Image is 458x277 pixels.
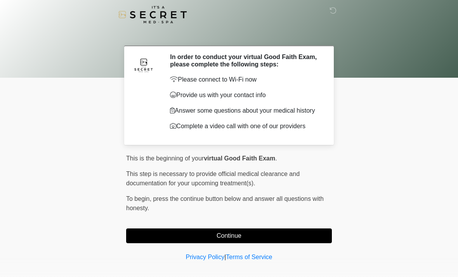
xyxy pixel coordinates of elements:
a: | [224,254,226,260]
p: Please connect to Wi-Fi now [170,75,320,84]
h1: ‎ ‎ [120,28,338,42]
button: Continue [126,228,332,243]
a: Terms of Service [226,254,272,260]
span: To begin, [126,195,153,202]
a: Privacy Policy [186,254,225,260]
h2: In order to conduct your virtual Good Faith Exam, please complete the following steps: [170,53,320,68]
span: press the continue button below and answer all questions with honesty. [126,195,324,211]
strong: virtual Good Faith Exam [204,155,275,162]
p: Complete a video call with one of our providers [170,122,320,131]
p: Answer some questions about your medical history [170,106,320,115]
p: Provide us with your contact info [170,91,320,100]
img: It's A Secret Med Spa Logo [118,6,187,23]
img: Agent Avatar [132,53,155,77]
span: This step is necessary to provide official medical clearance and documentation for your upcoming ... [126,171,300,186]
span: This is the beginning of your [126,155,204,162]
span: . [275,155,277,162]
